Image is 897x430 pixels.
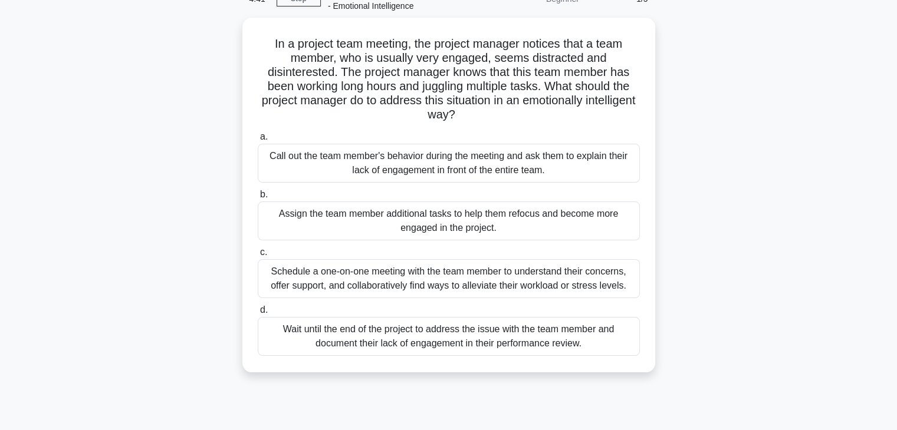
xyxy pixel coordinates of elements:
span: d. [260,305,268,315]
div: Schedule a one-on-one meeting with the team member to understand their concerns, offer support, a... [258,259,640,298]
h5: In a project team meeting, the project manager notices that a team member, who is usually very en... [257,37,641,123]
div: Wait until the end of the project to address the issue with the team member and document their la... [258,317,640,356]
div: Assign the team member additional tasks to help them refocus and become more engaged in the project. [258,201,640,240]
span: c. [260,247,267,257]
span: b. [260,189,268,199]
div: Call out the team member's behavior during the meeting and ask them to explain their lack of enga... [258,144,640,183]
span: a. [260,131,268,141]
